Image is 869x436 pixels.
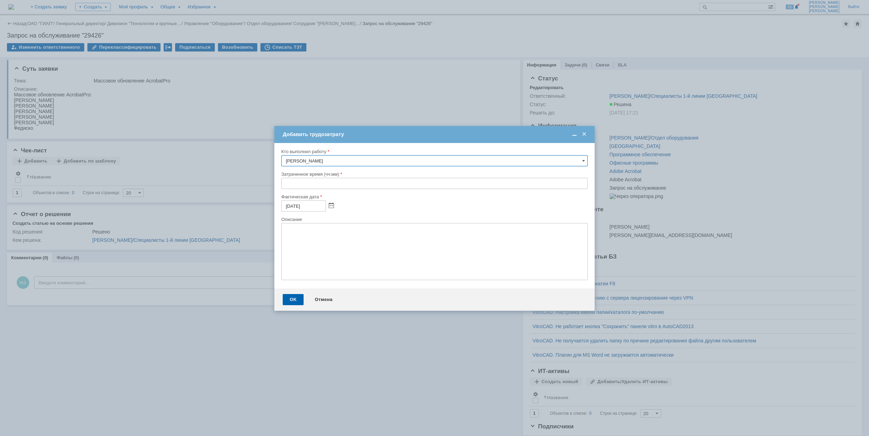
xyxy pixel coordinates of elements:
[281,195,586,199] div: Фактическая дата
[581,131,588,137] span: Закрыть
[281,149,586,154] div: Кто выполнил работу
[281,217,586,222] div: Описание
[281,172,586,176] div: Затраченное время (чч:мм)
[571,131,578,137] span: Свернуть (Ctrl + M)
[283,131,588,137] div: Добавить трудозатрату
